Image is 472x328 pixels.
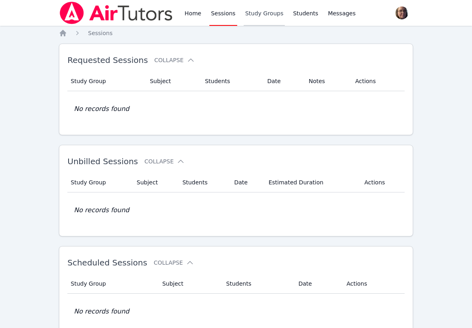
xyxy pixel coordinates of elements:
th: Subject [145,71,200,91]
span: Unbilled Sessions [67,157,138,166]
img: Air Tutors [59,2,173,24]
th: Date [294,274,342,294]
td: No records found [67,192,405,228]
span: Requested Sessions [67,55,148,65]
th: Actions [350,71,404,91]
th: Estimated Duration [264,173,359,192]
th: Subject [132,173,178,192]
span: Scheduled Sessions [67,258,147,267]
span: Sessions [88,30,113,36]
button: Collapse [155,56,195,64]
th: Students [200,71,262,91]
span: Messages [328,9,356,17]
th: Students [178,173,229,192]
button: Collapse [144,157,185,165]
td: No records found [67,91,405,127]
th: Date [229,173,263,192]
th: Date [262,71,304,91]
th: Actions [342,274,405,294]
a: Sessions [88,29,113,37]
nav: Breadcrumb [59,29,413,37]
th: Notes [304,71,350,91]
th: Actions [359,173,405,192]
th: Study Group [67,173,132,192]
th: Study Group [67,274,157,294]
th: Subject [157,274,221,294]
th: Students [221,274,294,294]
th: Study Group [67,71,145,91]
button: Collapse [154,259,194,267]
